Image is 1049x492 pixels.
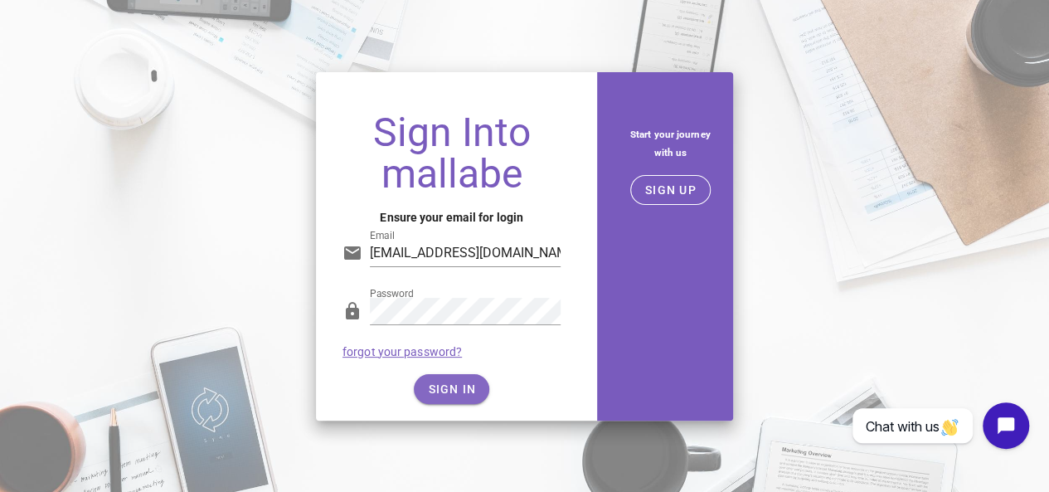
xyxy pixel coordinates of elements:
label: Email [370,230,395,242]
span: SIGN UP [644,183,697,197]
button: SIGN IN [414,374,489,404]
h1: Sign Into mallabe [342,112,561,195]
label: Password [370,288,414,300]
span: SIGN IN [427,382,476,396]
button: SIGN UP [630,175,711,205]
h4: Ensure your email for login [342,208,561,227]
a: forgot your password? [342,345,462,358]
h5: Start your journey with us [620,125,720,162]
